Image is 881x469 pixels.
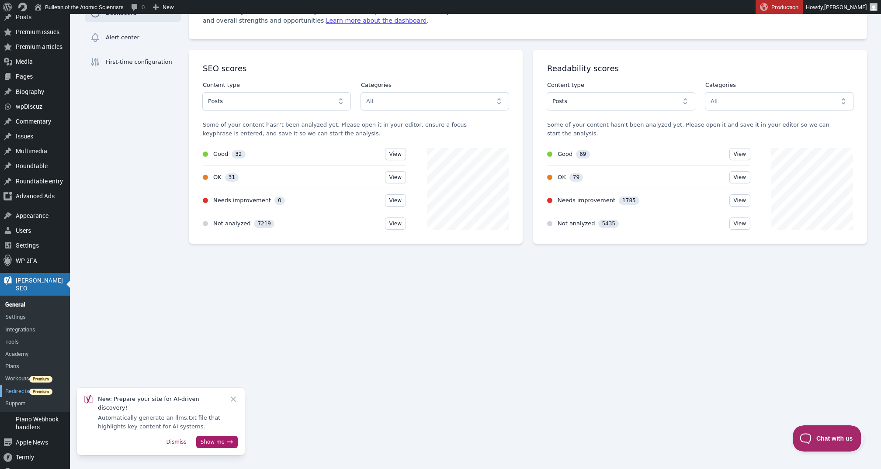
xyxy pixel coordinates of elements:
[576,150,590,159] span: 69
[254,220,274,228] span: 7219
[98,395,224,412] p: New: Prepare your site for AI-driven discovery!
[361,81,392,90] label: Categories
[203,217,280,230] button: Not analyzed7219
[619,197,639,205] span: 1785
[225,173,239,182] span: 31
[385,171,406,183] a: View
[162,436,191,448] button: Dismiss
[729,194,750,207] a: View
[385,194,406,207] a: View
[558,217,595,230] span: Not analyzed
[326,17,427,24] a: Learn more about the dashboard
[213,217,250,230] span: Not analyzed
[213,194,271,207] span: Needs improvement
[366,93,489,110] input: All
[705,81,736,90] label: Categories
[232,150,245,159] span: 32
[85,53,181,71] a: First-time configuration
[598,220,619,228] span: 5435
[274,197,285,205] span: 0
[85,29,181,46] a: Alert center
[793,425,864,452] iframe: Help Scout Beacon - Open
[729,148,750,160] a: View
[203,7,454,25] p: Welcome to your dashboard! Check your content's SEO performance, readability, and overall strengt...
[196,436,238,448] button: Show me
[729,171,750,183] a: View
[213,171,222,183] span: OK
[547,121,841,138] p: Some of your content hasn't been analyzed yet. Please open it and save it in your editor so we ca...
[558,171,566,183] span: OK
[824,3,867,11] span: [PERSON_NAME]
[98,414,224,431] p: Automatically generate an llms.txt file that highlights key content for AI systems.
[547,81,584,90] label: Content type
[729,217,750,230] a: View
[569,173,583,182] span: 79
[558,194,615,207] span: Needs improvement
[711,93,834,110] input: All
[558,148,572,160] span: Good
[385,217,406,230] a: View
[203,64,246,74] h2: SEO scores
[547,217,624,230] button: Not analyzed5435
[213,148,228,160] span: Good
[385,148,406,160] a: View
[547,64,619,74] h2: Readability scores
[203,121,496,138] p: Some of your content hasn't been analyzed yet. Please open it in your editor, ensure a focus keyp...
[203,81,240,90] label: Content type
